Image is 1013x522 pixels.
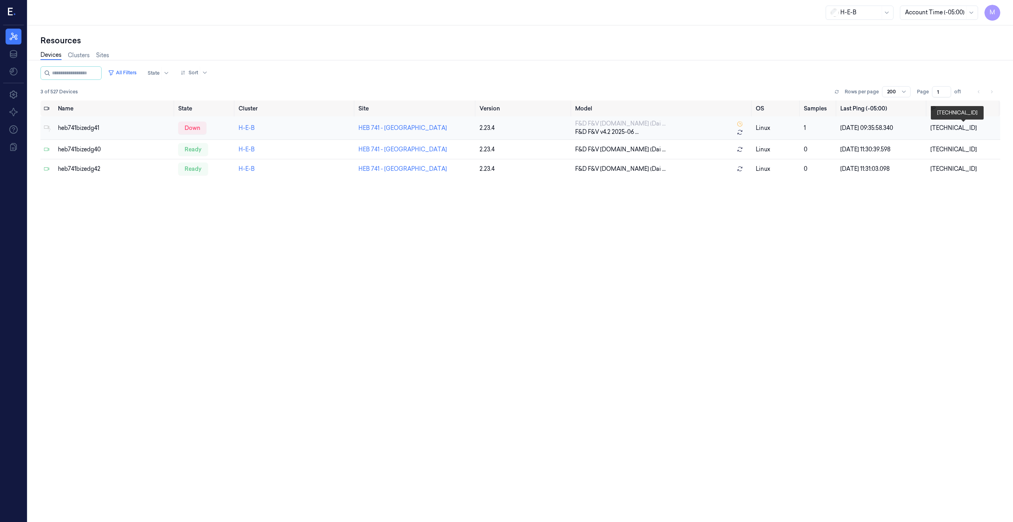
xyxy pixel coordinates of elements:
[178,122,206,134] div: down
[804,165,834,173] div: 0
[753,101,801,116] th: OS
[175,101,235,116] th: State
[984,5,1000,21] button: M
[178,143,208,156] div: ready
[358,124,447,131] a: HEB 741 - [GEOGRAPHIC_DATA]
[58,165,172,173] div: heb741bizedg42
[801,101,837,116] th: Samples
[840,145,924,154] div: [DATE] 11:30:39.598
[235,101,355,116] th: Cluster
[917,88,929,95] span: Page
[840,165,924,173] div: [DATE] 11:31:03.098
[845,88,879,95] p: Rows per page
[756,124,797,132] p: linux
[954,88,967,95] span: of 1
[480,165,569,173] div: 2.23.4
[840,124,924,132] div: [DATE] 09:35:58.340
[40,88,78,95] span: 3 of 527 Devices
[105,66,140,79] button: All Filters
[930,145,997,154] div: [TECHNICAL_ID]
[178,162,208,175] div: ready
[973,86,997,97] nav: pagination
[756,165,797,173] p: linux
[575,145,666,154] span: F&D F&V [DOMAIN_NAME] (Dai ...
[480,145,569,154] div: 2.23.4
[239,146,255,153] a: H-E-B
[572,101,753,116] th: Model
[930,124,997,132] div: [TECHNICAL_ID]
[58,124,172,132] div: heb741bizedg41
[575,128,639,136] span: F&D F&V v4.2 2025-06 ...
[68,51,90,60] a: Clusters
[40,35,1000,46] div: Resources
[804,124,834,132] div: 1
[239,124,255,131] a: H-E-B
[575,165,666,173] span: F&D F&V [DOMAIN_NAME] (Dai ...
[756,145,797,154] p: linux
[40,51,62,60] a: Devices
[837,101,928,116] th: Last Ping (-05:00)
[804,145,834,154] div: 0
[575,120,666,128] span: F&D F&V [DOMAIN_NAME] (Dai ...
[930,165,997,173] div: [TECHNICAL_ID]
[355,101,476,116] th: Site
[358,146,447,153] a: HEB 741 - [GEOGRAPHIC_DATA]
[55,101,175,116] th: Name
[96,51,109,60] a: Sites
[927,101,1000,116] th: IP
[58,145,172,154] div: heb741bizedg40
[239,165,255,172] a: H-E-B
[358,165,447,172] a: HEB 741 - [GEOGRAPHIC_DATA]
[476,101,572,116] th: Version
[480,124,569,132] div: 2.23.4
